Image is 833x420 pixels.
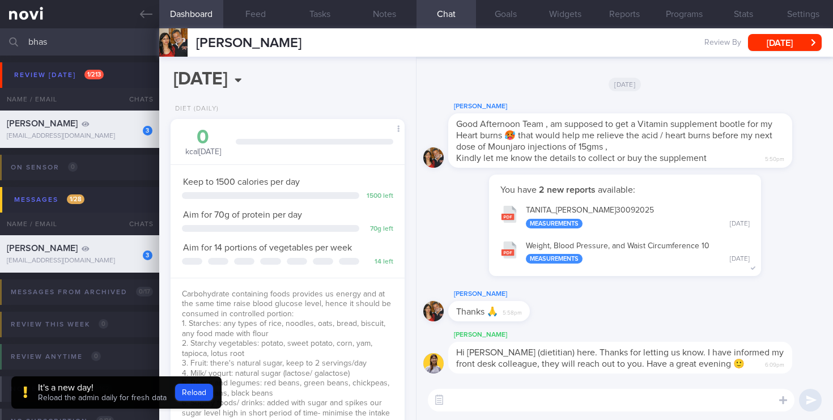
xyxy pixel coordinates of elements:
div: [PERSON_NAME] [448,100,826,113]
div: Messages from Archived [8,285,156,300]
span: Review By [704,38,741,48]
span: 0 / 17 [136,287,153,296]
div: [EMAIL_ADDRESS][DOMAIN_NAME] [7,257,152,265]
div: Measurements [526,254,583,264]
button: Weight, Blood Pressure, and Waist Circumference 10 Measurements [DATE] [495,234,755,270]
span: Aim for 14 portions of vegetables per week [183,243,352,252]
div: 0 [182,128,224,147]
div: TANITA_ [PERSON_NAME] 30092025 [526,206,750,228]
span: 0 [91,351,101,361]
span: 6. Sugary foods/ drinks: added with sugar and spikes our sugar level high in short period of time... [182,399,390,417]
span: Hi [PERSON_NAME] (dietitian) here. Thanks for letting us know. I have informed my front desk coll... [456,348,784,368]
strong: 2 new reports [537,185,598,194]
span: 1 / 28 [67,194,84,204]
div: 3 [143,126,152,135]
div: Review this week [8,317,111,332]
div: It's a new day! [38,382,167,393]
div: [EMAIL_ADDRESS][DOMAIN_NAME] [7,132,152,141]
div: 3 [143,251,152,260]
span: Good Afternoon Team , am supposed to get a Vitamin supplement bootle for my Heart burns 🥵 that wo... [456,120,772,151]
span: 3. Fruit: there's natural sugar, keep to 2 servings/day [182,359,367,367]
span: 1. Starches: any types of rice, noodles, oats, bread, biscuit, any food made with flour [182,320,385,338]
div: kcal [DATE] [182,128,224,158]
span: 6:09pm [765,358,784,369]
div: [PERSON_NAME] [448,287,564,301]
div: [DATE] [730,220,750,228]
p: You have available: [500,184,750,196]
div: Measurements [526,219,583,228]
span: [PERSON_NAME] [7,244,78,253]
div: 70 g left [365,225,393,234]
div: [PERSON_NAME] [448,328,826,342]
span: Kindly let me know the details to collect or buy the supplement [456,154,707,163]
button: Reload [175,384,213,401]
div: Weight, Blood Pressure, and Waist Circumference 10 [526,241,750,264]
button: TANITA_[PERSON_NAME]30092025 Measurements [DATE] [495,198,755,234]
span: 5. Beans and legumes: red beans, green beans, chickpeas, baked beans, black beans [182,379,389,397]
button: [DATE] [748,34,822,51]
div: 1500 left [365,192,393,201]
span: 0 [68,162,78,172]
div: Review [DATE] [11,67,107,83]
span: Reload the admin daily for fresh data [38,394,167,402]
div: Chats [114,213,159,235]
div: [DATE] [730,255,750,264]
span: 5:50pm [765,152,784,163]
span: [PERSON_NAME] [7,119,78,128]
span: Aim for 70g of protein per day [183,210,302,219]
div: Diet (Daily) [171,105,219,113]
div: Review anytime [8,349,104,364]
span: [PERSON_NAME] [196,36,301,50]
span: Keep to 1500 calories per day [183,177,300,186]
span: 4. Milk/ yogurt: natural sugar (lactose/ galactose) [182,370,350,377]
span: Thanks 🙏 [456,307,498,316]
div: Chats [114,88,159,111]
span: [DATE] [609,78,641,91]
span: 2. Starchy vegetables: potato, sweet potato, corn, yam, tapioca, lotus root [182,340,372,358]
span: 1 / 213 [84,70,104,79]
div: On sensor [8,160,80,175]
span: 0 [99,319,108,329]
div: 14 left [365,258,393,266]
div: Messages [11,192,87,207]
div: No review date [8,381,115,397]
span: Carbohydrate containing foods provides us energy and at the same time raise blood glucose level, ... [182,290,391,318]
span: 5:58pm [503,306,522,317]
